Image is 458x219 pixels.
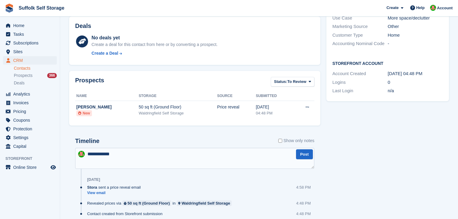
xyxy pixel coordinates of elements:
span: Subscriptions [13,39,49,47]
div: sent a price reveal email [87,184,144,190]
div: Use Case [332,15,388,22]
div: Accounting Nominal Code [332,40,388,47]
div: Contact created from Storefront submission [87,211,166,217]
span: Create [386,5,398,11]
a: Preview store [50,164,57,171]
span: Prospects [14,73,32,78]
a: Create a Deal [92,50,218,56]
span: Coupons [13,116,49,124]
div: 50 sq ft (Ground Floor) [139,104,217,110]
a: menu [3,39,57,47]
div: Last Login [332,87,388,94]
a: Deals [14,80,57,86]
a: menu [3,99,57,107]
div: More space/declutter [388,15,443,22]
a: menu [3,142,57,151]
span: Settings [13,133,49,142]
span: Online Store [13,163,49,172]
h2: Prospects [75,77,104,88]
h2: Storefront Account [332,60,443,66]
div: - [388,40,443,47]
h2: Deals [75,23,91,29]
span: Deals [14,80,25,86]
button: Post [296,149,313,159]
div: Marketing Source [332,23,388,30]
div: 0 [388,79,443,86]
span: CRM [13,56,49,65]
span: Pricing [13,107,49,116]
a: Contacts [14,65,57,71]
div: Customer Type [332,32,388,39]
div: Price reveal [217,104,256,110]
div: 50 sq ft (Ground Floor) [127,200,170,206]
span: Sites [13,47,49,56]
div: Create a Deal [92,50,118,56]
span: Status: [274,79,287,85]
th: Name [75,91,139,101]
span: Storefront [5,156,60,162]
span: Capital [13,142,49,151]
div: 04:48 PM [256,110,292,116]
h2: Timeline [75,138,99,144]
img: stora-icon-8386f47178a22dfd0bd8f6a31ec36ba5ce8667c1dd55bd0f319d3a0aa187defe.svg [5,4,14,13]
div: [DATE] 04:48 PM [388,70,443,77]
img: David Caucutt [430,5,436,11]
div: Logins [332,79,388,86]
div: 4:48 PM [296,211,311,217]
div: Create a deal for this contact from here or by converting a prospect. [92,41,218,48]
label: Show only notes [278,138,314,144]
span: Stora [87,184,97,190]
button: Status: To Review [271,77,314,87]
a: menu [3,56,57,65]
a: menu [3,125,57,133]
th: Source [217,91,256,101]
div: No deals yet [92,34,218,41]
div: Other [388,23,443,30]
div: Revealed prices via in [87,200,235,206]
a: menu [3,47,57,56]
a: menu [3,116,57,124]
div: n/a [388,87,443,94]
span: Help [416,5,425,11]
a: Waldringfield Self Storage [177,200,232,206]
a: Suffolk Self Storage [16,3,67,13]
a: menu [3,107,57,116]
input: Show only notes [278,138,282,144]
a: 50 sq ft (Ground Floor) [122,200,171,206]
div: Account Created [332,70,388,77]
th: Storage [139,91,217,101]
span: To Review [287,79,306,85]
span: Invoices [13,99,49,107]
div: 4:58 PM [296,184,311,190]
div: [DATE] [87,177,100,182]
span: Account [437,5,453,11]
span: Protection [13,125,49,133]
a: View email [87,190,144,196]
div: Waldringfield Self Storage [182,200,230,206]
th: Submitted [256,91,292,101]
li: New [76,110,92,116]
img: David Caucutt [78,151,85,157]
span: Analytics [13,90,49,98]
div: Waldringfield Self Storage [139,110,217,116]
div: 4:48 PM [296,200,311,206]
a: menu [3,21,57,30]
span: Home [13,21,49,30]
a: menu [3,90,57,98]
a: Prospects 366 [14,72,57,79]
div: Home [388,32,443,39]
a: menu [3,163,57,172]
div: 366 [47,73,57,78]
a: menu [3,133,57,142]
div: [PERSON_NAME] [76,104,139,110]
div: [DATE] [256,104,292,110]
span: Tasks [13,30,49,38]
a: menu [3,30,57,38]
